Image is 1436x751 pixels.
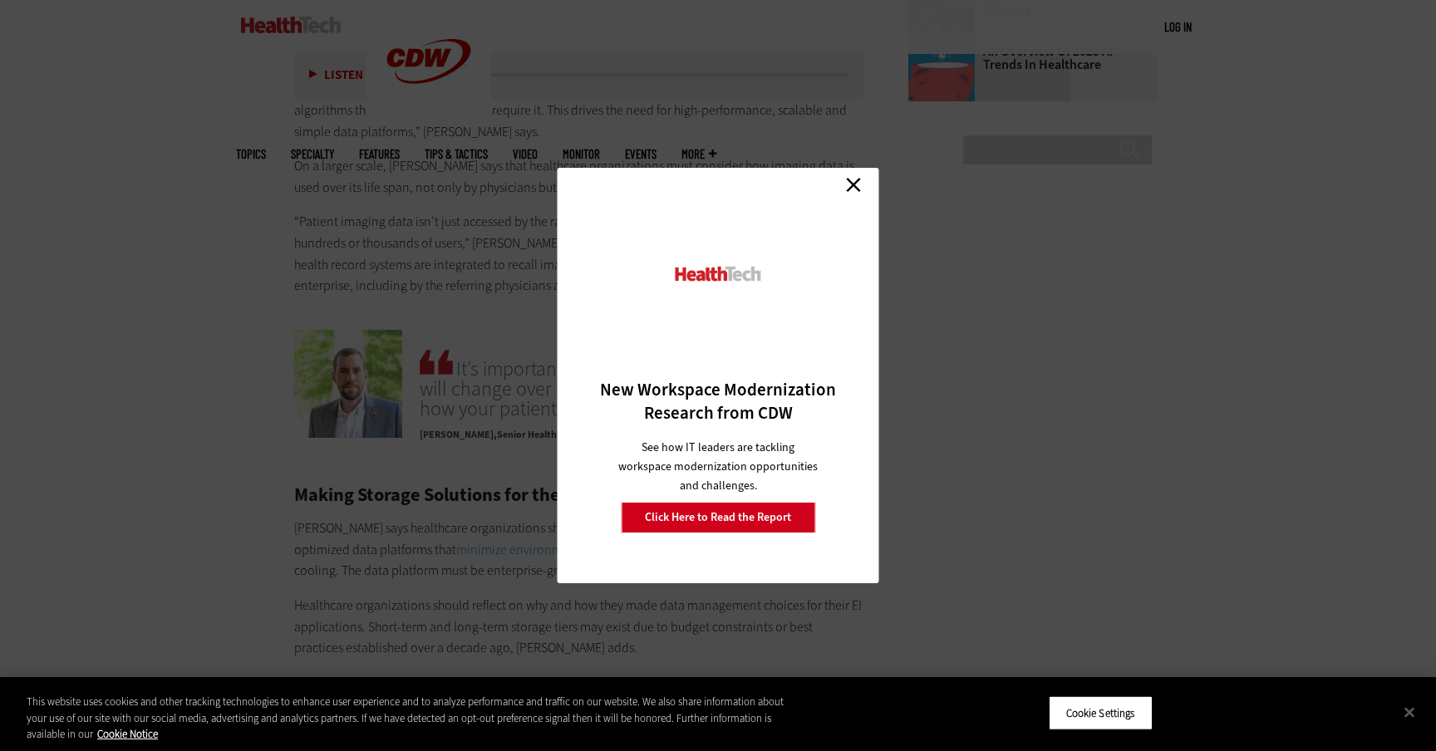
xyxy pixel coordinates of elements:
[841,172,866,197] a: Close
[27,694,789,743] div: This website uses cookies and other tracking technologies to enhance user experience and to analy...
[621,502,815,533] a: Click Here to Read the Report
[587,378,850,425] h3: New Workspace Modernization Research from CDW
[673,265,764,282] img: HealthTech_0.png
[97,727,158,741] a: More information about your privacy
[1049,695,1153,730] button: Cookie Settings
[1391,694,1428,730] button: Close
[616,438,821,495] p: See how IT leaders are tackling workspace modernization opportunities and challenges.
